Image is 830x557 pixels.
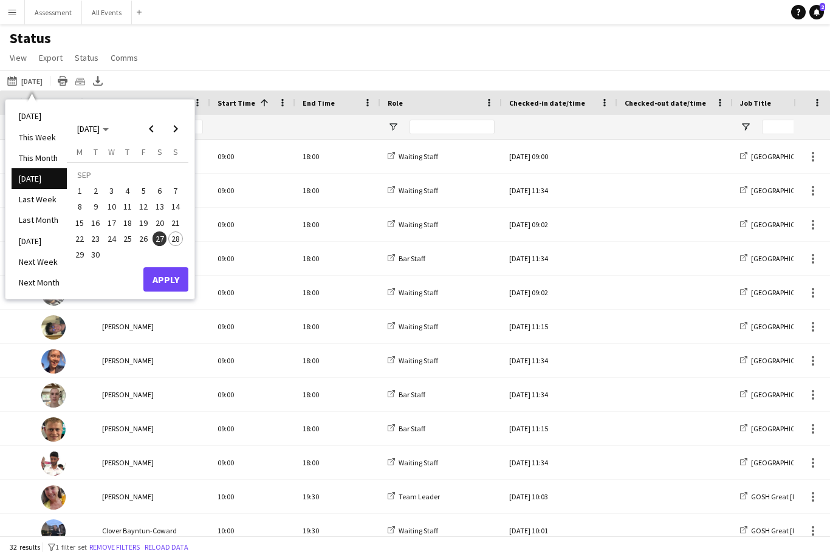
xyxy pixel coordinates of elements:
[120,199,135,214] button: 11-09-2025
[41,98,62,108] span: Photo
[625,98,706,108] span: Checked-out date/time
[210,276,295,309] div: 09:00
[210,412,295,445] div: 09:00
[751,458,818,467] span: [GEOGRAPHIC_DATA]
[210,446,295,479] div: 09:00
[12,189,67,210] li: Last Week
[509,310,610,343] div: [DATE] 11:15
[388,121,399,132] button: Open Filter Menu
[740,322,818,331] a: [GEOGRAPHIC_DATA]
[72,247,87,262] button: 29-09-2025
[740,186,818,195] a: [GEOGRAPHIC_DATA]
[12,148,67,168] li: This Month
[136,183,151,198] span: 5
[820,3,825,11] span: 2
[12,272,67,293] li: Next Month
[108,146,115,157] span: W
[509,378,610,411] div: [DATE] 11:34
[740,424,818,433] a: [GEOGRAPHIC_DATA]
[55,73,70,88] app-action-btn: Print
[153,216,167,230] span: 20
[388,186,438,195] a: Waiting Staff
[509,242,610,275] div: [DATE] 11:34
[41,315,66,340] img: Franco Rubinstein
[136,200,151,214] span: 12
[105,183,119,198] span: 3
[295,208,380,241] div: 18:00
[87,199,103,214] button: 09-09-2025
[89,200,103,214] span: 9
[509,344,610,377] div: [DATE] 11:34
[102,356,154,365] span: [PERSON_NAME]
[120,200,135,214] span: 11
[168,200,183,214] span: 14
[120,231,135,246] span: 25
[210,174,295,207] div: 09:00
[102,322,154,331] span: [PERSON_NAME]
[295,378,380,411] div: 18:00
[509,140,610,173] div: [DATE] 09:00
[509,276,610,309] div: [DATE] 09:02
[168,215,183,231] button: 21-09-2025
[509,208,610,241] div: [DATE] 09:02
[41,349,66,374] img: Erin Lambourn
[136,216,151,230] span: 19
[388,424,425,433] a: Bar Staff
[740,121,751,132] button: Open Filter Menu
[72,183,87,198] span: 1
[210,208,295,241] div: 09:00
[91,73,105,88] app-action-btn: Export XLSX
[125,146,129,157] span: T
[41,417,66,442] img: George Hayter
[102,492,154,501] span: [PERSON_NAME]
[75,52,98,63] span: Status
[168,231,183,246] span: 28
[399,356,438,365] span: Waiting Staff
[399,220,438,229] span: Waiting Staff
[72,183,87,199] button: 01-09-2025
[105,200,119,214] span: 10
[388,254,425,263] a: Bar Staff
[153,200,167,214] span: 13
[87,247,103,262] button: 30-09-2025
[151,215,167,231] button: 20-09-2025
[388,356,438,365] a: Waiting Staff
[740,356,818,365] a: [GEOGRAPHIC_DATA]
[5,50,32,66] a: View
[104,215,120,231] button: 17-09-2025
[168,216,183,230] span: 21
[41,383,66,408] img: Frederick Howard
[168,199,183,214] button: 14-09-2025
[399,390,425,399] span: Bar Staff
[73,73,87,88] app-action-btn: Crew files as ZIP
[740,390,818,399] a: [GEOGRAPHIC_DATA]
[12,231,67,251] li: [DATE]
[12,168,67,189] li: [DATE]
[168,183,183,198] span: 7
[41,485,66,510] img: Ruth Danieli
[41,451,66,476] img: Ahmed Al-Khayat
[104,199,120,214] button: 10-09-2025
[153,231,167,246] span: 27
[72,231,87,246] span: 22
[72,231,87,247] button: 22-09-2025
[94,146,98,157] span: T
[89,247,103,262] span: 30
[89,183,103,198] span: 2
[151,231,167,247] button: 27-09-2025
[135,215,151,231] button: 19-09-2025
[87,183,103,199] button: 02-09-2025
[102,458,154,467] span: [PERSON_NAME]
[5,73,45,88] button: [DATE]
[295,242,380,275] div: 18:00
[10,52,27,63] span: View
[388,492,440,501] a: Team Leader
[105,231,119,246] span: 24
[388,390,425,399] a: Bar Staff
[72,215,87,231] button: 15-09-2025
[210,242,295,275] div: 09:00
[153,183,167,198] span: 6
[136,231,151,246] span: 26
[12,251,67,272] li: Next Week
[77,123,100,134] span: [DATE]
